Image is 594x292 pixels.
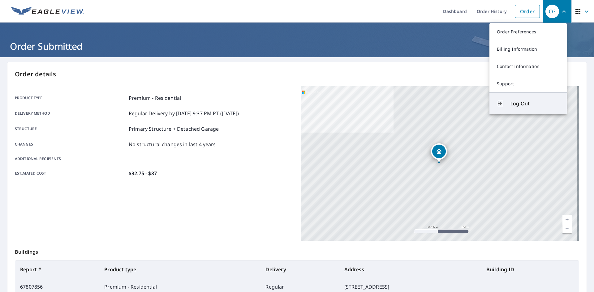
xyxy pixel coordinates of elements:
th: Product type [99,261,260,278]
a: Order [515,5,540,18]
th: Report # [15,261,99,278]
div: CG [545,5,559,18]
a: Order Preferences [489,23,567,40]
p: Product type [15,94,126,102]
span: Log Out [510,100,559,107]
img: EV Logo [11,7,84,16]
th: Building ID [481,261,579,278]
a: Support [489,75,567,92]
a: Billing Information [489,40,567,58]
p: No structural changes in last 4 years [129,141,216,148]
p: Changes [15,141,126,148]
p: Premium - Residential [129,94,181,102]
p: $32.75 - $87 [129,170,157,177]
p: Delivery method [15,110,126,117]
th: Address [339,261,481,278]
button: Log Out [489,92,567,114]
p: Buildings [15,241,579,260]
p: Structure [15,125,126,133]
a: Current Level 17, Zoom Out [562,224,572,233]
p: Order details [15,70,579,79]
div: Dropped pin, building 1, Residential property, 1195 Willow Way E Alexander City, AL 35010 [431,143,447,163]
p: Additional recipients [15,156,126,162]
th: Delivery [260,261,339,278]
a: Contact Information [489,58,567,75]
p: Estimated cost [15,170,126,177]
h1: Order Submitted [7,40,587,53]
p: Primary Structure + Detached Garage [129,125,219,133]
a: Current Level 17, Zoom In [562,215,572,224]
p: Regular Delivery by [DATE] 9:37 PM PT ([DATE]) [129,110,239,117]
